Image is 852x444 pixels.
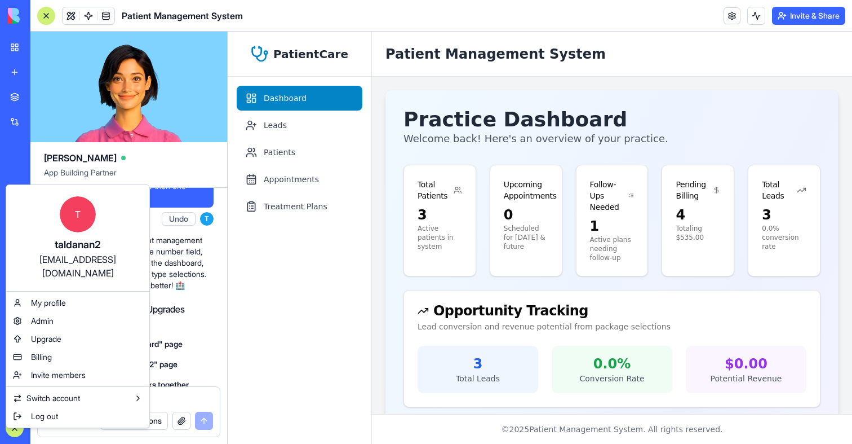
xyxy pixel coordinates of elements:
a: Patients [9,108,135,133]
div: Potential Revenue [467,341,570,353]
a: Admin [8,312,147,330]
p: Active plans needing follow-up [362,204,407,231]
div: 4 [448,174,492,192]
span: Upgrade [31,333,61,345]
div: Total Leads [199,341,301,353]
a: Billing [8,348,147,366]
div: Lead conversion and revenue potential from package selections [190,289,579,301]
a: Dashboard [9,54,135,79]
span: My profile [31,297,66,309]
span: PatientCare [46,15,121,30]
div: 3 [190,174,234,192]
div: 3 [534,174,579,192]
div: Conversion Rate [333,341,436,353]
div: Pending Billing [448,147,485,170]
div: $0.00 [467,323,570,341]
div: taldanan2 [17,237,138,253]
div: Total Patients [190,147,226,170]
span: Invite members [31,370,86,381]
span: Switch account [26,393,80,404]
h1: Patient Management System [158,14,378,32]
div: Opportunity Tracking [190,272,579,286]
p: Welcome back! Here's an overview of your practice. [176,99,593,115]
span: Admin [31,315,54,327]
a: Upgrade [8,330,147,348]
a: Leads [9,81,135,106]
div: Upcoming Appointments [276,147,329,170]
div: 3 [199,323,301,341]
a: Treatment Plans [9,162,135,187]
div: 0 [276,174,321,192]
a: Appointments [9,135,135,160]
p: 0.0% conversion rate [534,192,579,219]
span: Log out [31,411,58,422]
div: 1 [362,186,407,204]
span: T [60,196,96,232]
div: Follow-Ups Needed [362,147,401,181]
div: Total Leads [534,147,569,170]
a: My profile [8,294,147,312]
span: Billing [31,351,52,363]
p: Scheduled for [DATE] & future [276,192,321,219]
p: Totaling $535.00 [448,192,492,210]
footer: © 2025 Patient Management System. All rights reserved. [144,383,624,412]
p: Active patients in system [190,192,234,219]
a: Ttaldanan2[EMAIL_ADDRESS][DOMAIN_NAME] [8,187,147,289]
a: Invite members [8,366,147,384]
h1: Practice Dashboard [176,77,593,99]
div: [EMAIL_ADDRESS][DOMAIN_NAME] [17,253,138,280]
div: 0.0 % [333,323,436,341]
